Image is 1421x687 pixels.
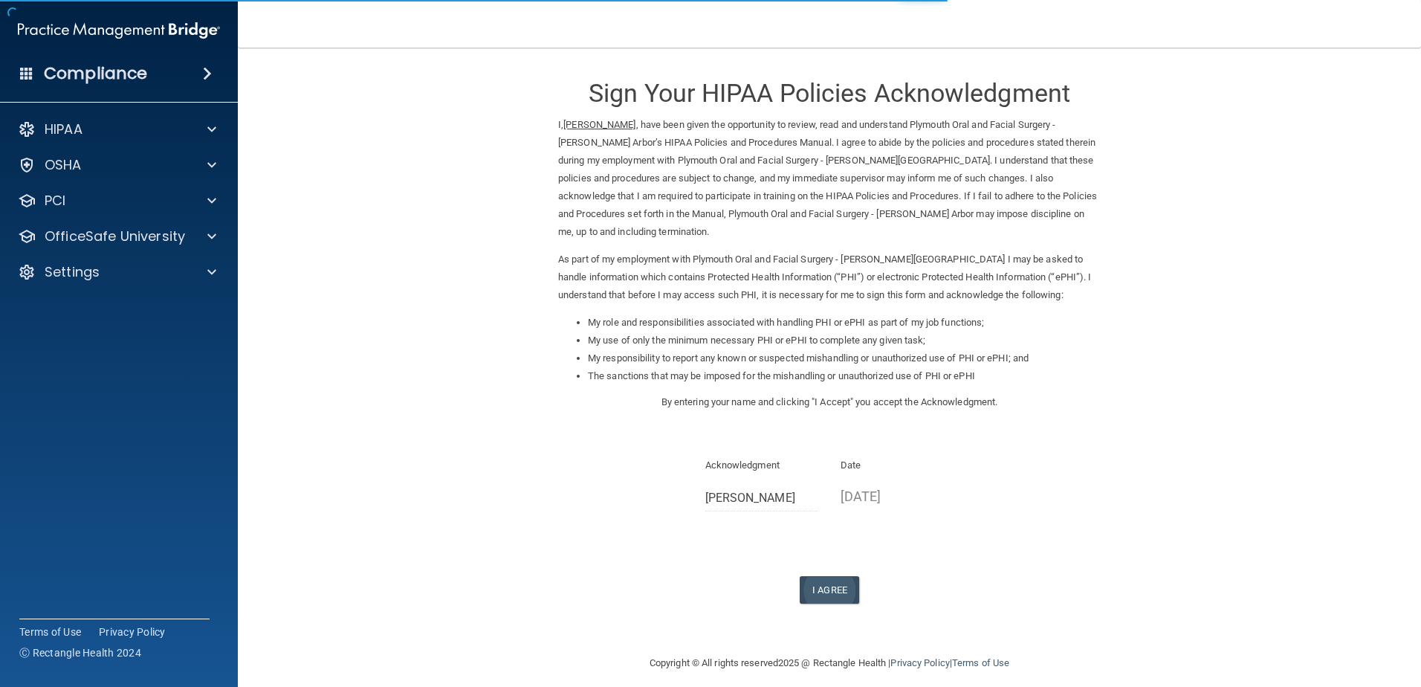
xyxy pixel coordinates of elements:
[588,349,1101,367] li: My responsibility to report any known or suspected mishandling or unauthorized use of PHI or ePHI...
[841,484,954,509] p: [DATE]
[588,332,1101,349] li: My use of only the minimum necessary PHI or ePHI to complete any given task;
[45,263,100,281] p: Settings
[18,263,216,281] a: Settings
[18,16,220,45] img: PMB logo
[45,120,82,138] p: HIPAA
[44,63,147,84] h4: Compliance
[588,367,1101,385] li: The sanctions that may be imposed for the mishandling or unauthorized use of PHI or ePHI
[558,116,1101,241] p: I, , have been given the opportunity to review, read and understand Plymouth Oral and Facial Surg...
[45,192,65,210] p: PCI
[705,457,819,474] p: Acknowledgment
[558,251,1101,304] p: As part of my employment with Plymouth Oral and Facial Surgery - [PERSON_NAME][GEOGRAPHIC_DATA] I...
[19,625,81,639] a: Terms of Use
[558,80,1101,107] h3: Sign Your HIPAA Policies Acknowledgment
[841,457,954,474] p: Date
[18,120,216,138] a: HIPAA
[19,645,141,660] span: Ⓒ Rectangle Health 2024
[890,657,949,668] a: Privacy Policy
[588,314,1101,332] li: My role and responsibilities associated with handling PHI or ePHI as part of my job functions;
[800,576,859,604] button: I Agree
[705,484,819,512] input: Full Name
[952,657,1009,668] a: Terms of Use
[18,192,216,210] a: PCI
[558,393,1101,411] p: By entering your name and clicking "I Accept" you accept the Acknowledgment.
[99,625,166,639] a: Privacy Policy
[563,119,635,130] ins: [PERSON_NAME]
[18,156,216,174] a: OSHA
[18,228,216,245] a: OfficeSafe University
[45,228,185,245] p: OfficeSafe University
[45,156,82,174] p: OSHA
[558,639,1101,687] div: Copyright © All rights reserved 2025 @ Rectangle Health | |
